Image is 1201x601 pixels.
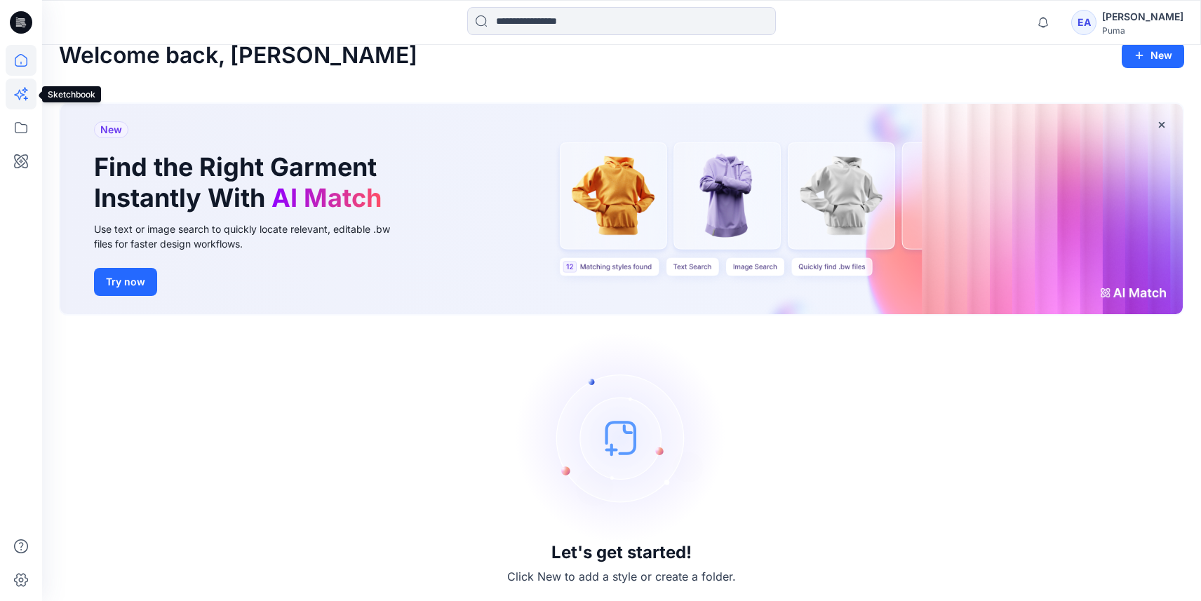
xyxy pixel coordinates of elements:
[94,268,157,296] button: Try now
[59,43,417,69] h2: Welcome back, [PERSON_NAME]
[271,182,382,213] span: AI Match
[551,543,692,562] h3: Let's get started!
[100,121,122,138] span: New
[94,222,410,251] div: Use text or image search to quickly locate relevant, editable .bw files for faster design workflows.
[1071,10,1096,35] div: EA
[507,568,736,585] p: Click New to add a style or create a folder.
[1102,25,1183,36] div: Puma
[516,332,727,543] img: empty-state-image.svg
[94,152,389,212] h1: Find the Right Garment Instantly With
[1122,43,1184,68] button: New
[1102,8,1183,25] div: [PERSON_NAME]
